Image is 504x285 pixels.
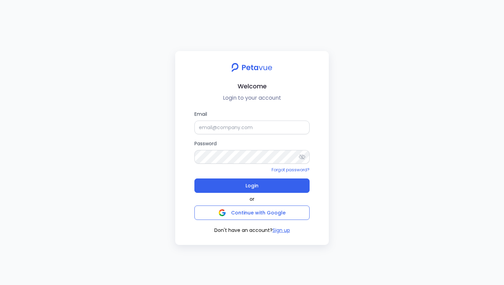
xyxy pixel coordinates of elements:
[231,209,286,216] span: Continue with Google
[250,196,254,203] span: or
[194,206,310,220] button: Continue with Google
[272,167,310,173] a: Forgot password?
[273,227,290,234] button: Sign up
[181,81,323,91] h2: Welcome
[194,121,310,134] input: Email
[194,178,310,193] button: Login
[181,94,323,102] p: Login to your account
[194,150,310,164] input: Password
[194,110,310,134] label: Email
[214,227,273,234] span: Don't have an account?
[194,140,310,164] label: Password
[245,181,259,190] span: Login
[227,59,277,76] img: petavue logo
